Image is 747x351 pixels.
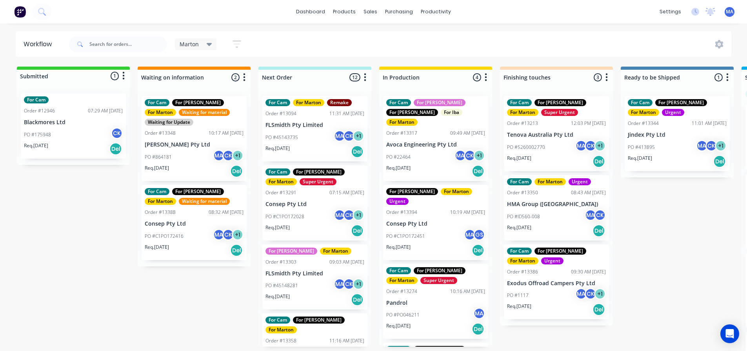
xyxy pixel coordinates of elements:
div: For Marton [507,257,538,264]
p: PO #ID560-008 [507,213,540,220]
div: 11:01 AM [DATE] [692,120,727,127]
div: For CamFor MartonRemakeOrder #1309411:31 AM [DATE]FLSmidth Pty LimitedPO #45143735MACK+1Req.[DATE... [262,96,367,161]
div: Del [593,155,605,168]
p: FLSmidth Pty Limited [265,270,364,277]
div: 09:49 AM [DATE] [450,130,485,137]
div: For CamFor [PERSON_NAME]For MartonUrgentOrder #1338609:30 AM [DATE]Exodus Offroad Campers Pty Ltd... [504,244,609,320]
div: Order #13303 [265,259,296,266]
p: PO #PO046211 [386,311,420,318]
div: For [PERSON_NAME]For MartonUrgentOrder #1339410:19 AM [DATE]Consep Pty LtdPO #C1PO172451MAGSReq.[... [383,185,488,260]
div: 07:29 AM [DATE] [88,107,123,114]
div: MA [585,209,596,221]
div: For Marton [386,277,418,284]
div: For Cam [386,267,411,274]
div: MA [473,308,485,319]
div: For Marton [507,109,538,116]
p: PO #175948 [24,131,51,138]
div: Order #13344 [628,120,659,127]
div: MA [696,140,708,152]
div: MA [213,229,225,241]
p: Req. [DATE] [265,145,290,152]
div: Del [472,165,484,177]
div: For Marton [145,198,176,205]
div: 10:17 AM [DATE] [209,130,244,137]
div: + 1 [594,288,606,300]
p: PO #C1PO172028 [265,213,304,220]
div: 09:30 AM [DATE] [571,268,606,275]
div: Del [472,323,484,335]
div: + 1 [594,140,606,152]
div: settings [656,6,685,18]
div: Remake [327,99,352,106]
div: CK [222,150,234,161]
div: purchasing [381,6,417,18]
p: Req. [DATE] [507,303,531,310]
div: Urgent [386,198,409,205]
div: + 1 [232,229,244,241]
div: For [PERSON_NAME] [414,267,465,274]
div: 12:03 PM [DATE] [571,120,606,127]
div: For Cam [265,168,290,175]
p: Req. [DATE] [628,155,652,162]
p: Consep Pty Ltd [265,201,364,208]
div: For [PERSON_NAME] [265,248,317,255]
div: Order #13274 [386,288,417,295]
div: For Marton [145,109,176,116]
p: PO #864181 [145,154,172,161]
div: For CamFor [PERSON_NAME]For MartonSuper UrgentOrder #1329107:15 AM [DATE]Consep Pty LtdPO #C1PO17... [262,165,367,241]
div: For Cam [145,99,169,106]
div: MA [575,140,587,152]
p: Consep Pty Ltd [145,221,244,227]
div: Del [593,303,605,316]
div: Workflow [24,40,56,49]
div: Order #13350 [507,189,538,196]
div: For CamFor MartonUrgentOrder #1335008:43 AM [DATE]HMA Group ([GEOGRAPHIC_DATA])PO #ID560-008MACKR... [504,175,609,241]
div: Del [472,244,484,257]
div: + 1 [353,209,364,221]
div: For CamFor [PERSON_NAME]For MartonSuper UrgentOrder #1321312:03 PM [DATE]Tenova Australia Pty Ltd... [504,96,609,171]
div: GS [473,229,485,241]
p: Jindex Pty Ltd [628,132,727,138]
div: For CamFor [PERSON_NAME]For MartonUrgentOrder #1334411:01 AM [DATE]Jindex Pty LtdPO #413895MACK+1... [625,96,730,171]
p: Req. [DATE] [386,244,411,251]
div: For Marton [628,109,659,116]
div: MA [575,288,587,300]
div: MA [334,130,345,142]
div: CK [585,288,596,300]
div: 08:32 AM [DATE] [209,209,244,216]
div: + 1 [353,278,364,290]
div: Super Urgent [420,277,457,284]
div: For Marton [386,119,418,126]
div: Super Urgent [541,109,578,116]
p: PO #1117 [507,292,529,299]
p: FLSmidth Pty Limited [265,122,364,128]
p: Req. [DATE] [386,165,411,172]
div: CK [343,209,355,221]
div: For CamFor [PERSON_NAME]For [PERSON_NAME]For IbaFor MartonOrder #1331709:49 AM [DATE]Avoca Engine... [383,96,488,181]
div: For [PERSON_NAME] [386,188,438,195]
div: productivity [417,6,455,18]
div: For [PERSON_NAME] [655,99,707,106]
div: + 1 [353,130,364,142]
div: sales [360,6,381,18]
div: CK [222,229,234,241]
div: CK [585,140,596,152]
div: For [PERSON_NAME] [386,109,438,116]
p: Req. [DATE] [507,155,531,162]
div: For Cam [507,178,532,185]
p: Exodus Offroad Campers Pty Ltd [507,280,606,287]
p: PO #413895 [628,144,655,151]
div: 10:16 AM [DATE] [450,288,485,295]
div: For Marton [534,178,566,185]
div: For Marton [265,178,297,185]
div: Urgent [662,109,684,116]
div: 10:19 AM [DATE] [450,209,485,216]
div: For Marton [441,188,472,195]
span: Marton [180,40,199,48]
p: PO #22464 [386,154,411,161]
p: PO #C1PO172451 [386,233,425,240]
div: Waiting for Update [145,119,193,126]
div: 07:15 AM [DATE] [329,189,364,196]
div: For [PERSON_NAME]For MartonOrder #1330309:03 AM [DATE]FLSmidth Pty LimitedPO #45148281MACK+1Req.[... [262,244,367,310]
div: Order #13291 [265,189,296,196]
